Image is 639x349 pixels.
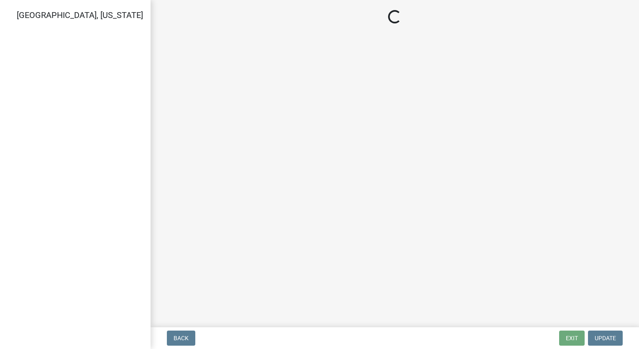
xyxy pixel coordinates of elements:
[588,331,623,346] button: Update
[595,335,616,341] span: Update
[167,331,195,346] button: Back
[17,10,143,20] span: [GEOGRAPHIC_DATA], [US_STATE]
[559,331,585,346] button: Exit
[174,335,189,341] span: Back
